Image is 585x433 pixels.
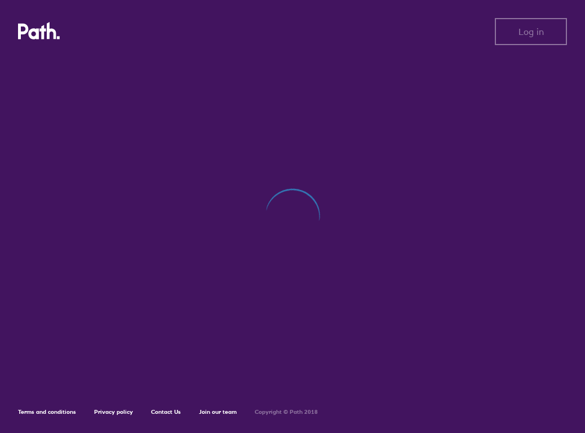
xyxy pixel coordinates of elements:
a: Contact Us [151,408,181,416]
span: Log in [518,26,544,37]
button: Log in [495,18,567,45]
a: Join our team [199,408,237,416]
a: Privacy policy [94,408,133,416]
h6: Copyright © Path 2018 [255,409,318,416]
a: Terms and conditions [18,408,76,416]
